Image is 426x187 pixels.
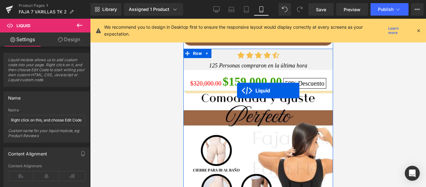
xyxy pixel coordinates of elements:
span: 50% [102,61,113,68]
a: Learn more [386,27,411,34]
a: Desktop [209,3,224,16]
div: Content Alignment [8,148,47,156]
span: Liquid module allows us to add custom code into your page. Right click on it, and then choose Edi... [8,57,85,86]
button: Redo [293,3,306,16]
a: Product Pages [19,3,90,8]
a: New Library [90,3,121,16]
a: Preview [336,3,368,16]
button: Undo [278,3,291,16]
span: Row [8,30,20,39]
span: Publish [378,7,394,12]
span: Descuento [115,61,141,68]
a: Design [46,32,92,47]
a: Expand / Collapse [20,30,28,39]
a: Tablet [239,3,254,16]
span: $320,000.00 [7,61,38,68]
button: More [411,3,424,16]
div: Custom name for your liquid module, eg: Product Reviews [8,128,85,142]
div: Name [8,92,21,101]
a: Mobile [254,3,269,16]
div: Content Alignment [8,164,85,168]
span: $159,000.00 [39,54,99,72]
div: Assigned 1 Product [129,6,178,12]
div: Name [8,108,85,112]
div: Open Intercom Messenger [405,166,420,181]
span: Library [102,7,117,12]
span: Preview [344,6,361,13]
a: Laptop [224,3,239,16]
span: 125 Реrѕоnаѕ соmрrаrоn еn lа últіmа hоrа [26,44,124,50]
span: Save [316,6,326,13]
span: FAJA 7 VARILLAS TK 2 [19,9,67,14]
p: We recommend you to design in Desktop first to ensure the responsive layout would display correct... [104,24,386,37]
span: Liquid [17,23,30,28]
button: Publish [370,3,409,16]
